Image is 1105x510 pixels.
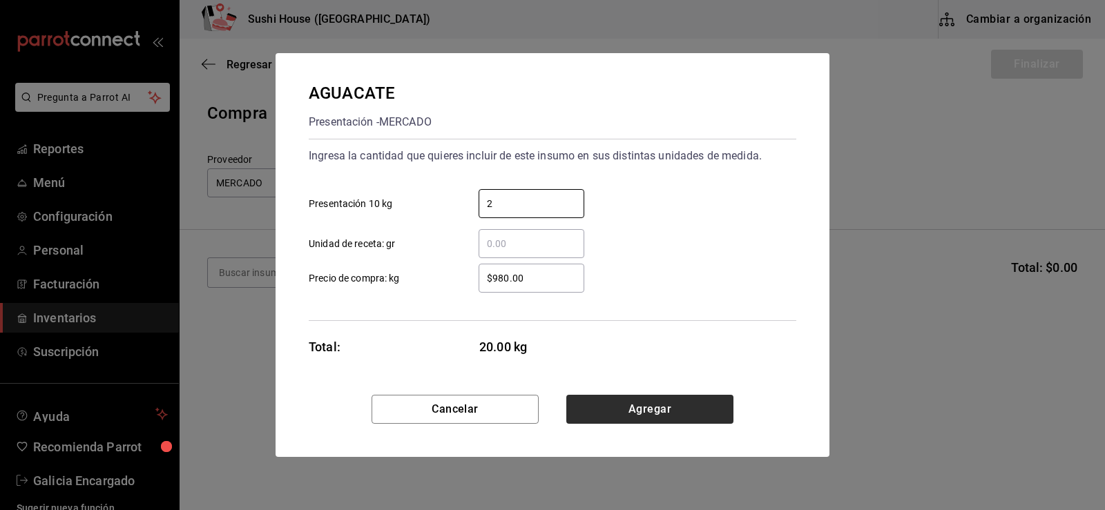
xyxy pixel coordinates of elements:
button: Agregar [566,395,733,424]
div: Presentación - MERCADO [309,111,432,133]
input: Precio de compra: kg [479,270,584,286]
div: AGUACATE [309,81,432,106]
span: Unidad de receta: gr [309,237,396,251]
span: Presentación 10 kg [309,197,392,211]
span: 20.00 kg [479,337,585,356]
input: Presentación 10 kg [479,195,584,212]
span: Precio de compra: kg [309,271,400,286]
button: Cancelar [372,395,539,424]
div: Total: [309,337,340,356]
div: Ingresa la cantidad que quieres incluir de este insumo en sus distintas unidades de medida. [309,145,796,167]
input: Unidad de receta: gr [479,235,584,252]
